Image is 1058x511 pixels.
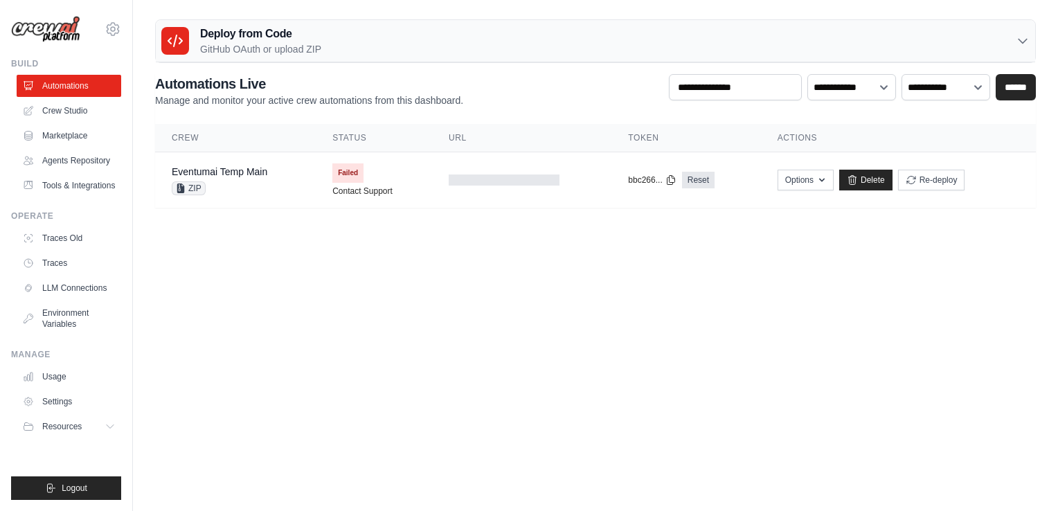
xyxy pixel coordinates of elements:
[989,445,1058,511] iframe: Chat Widget
[332,163,364,183] span: Failed
[11,476,121,500] button: Logout
[200,42,321,56] p: GitHub OAuth or upload ZIP
[761,124,1036,152] th: Actions
[17,277,121,299] a: LLM Connections
[11,349,121,360] div: Manage
[778,170,834,190] button: Options
[172,181,206,195] span: ZIP
[682,172,715,188] a: Reset
[17,174,121,197] a: Tools & Integrations
[200,26,321,42] h3: Deploy from Code
[839,170,893,190] a: Delete
[17,125,121,147] a: Marketplace
[17,252,121,274] a: Traces
[172,166,267,177] a: Eventumai Temp Main
[155,124,316,152] th: Crew
[989,445,1058,511] div: Chat-Widget
[17,75,121,97] a: Automations
[432,124,611,152] th: URL
[155,74,463,93] h2: Automations Live
[17,150,121,172] a: Agents Repository
[17,415,121,438] button: Resources
[332,186,393,197] a: Contact Support
[316,124,432,152] th: Status
[155,93,463,107] p: Manage and monitor your active crew automations from this dashboard.
[611,124,760,152] th: Token
[628,174,676,186] button: bbc266...
[17,302,121,335] a: Environment Variables
[11,58,121,69] div: Build
[17,391,121,413] a: Settings
[62,483,87,494] span: Logout
[17,366,121,388] a: Usage
[42,421,82,432] span: Resources
[17,227,121,249] a: Traces Old
[11,16,80,43] img: Logo
[17,100,121,122] a: Crew Studio
[11,210,121,222] div: Operate
[898,170,965,190] button: Re-deploy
